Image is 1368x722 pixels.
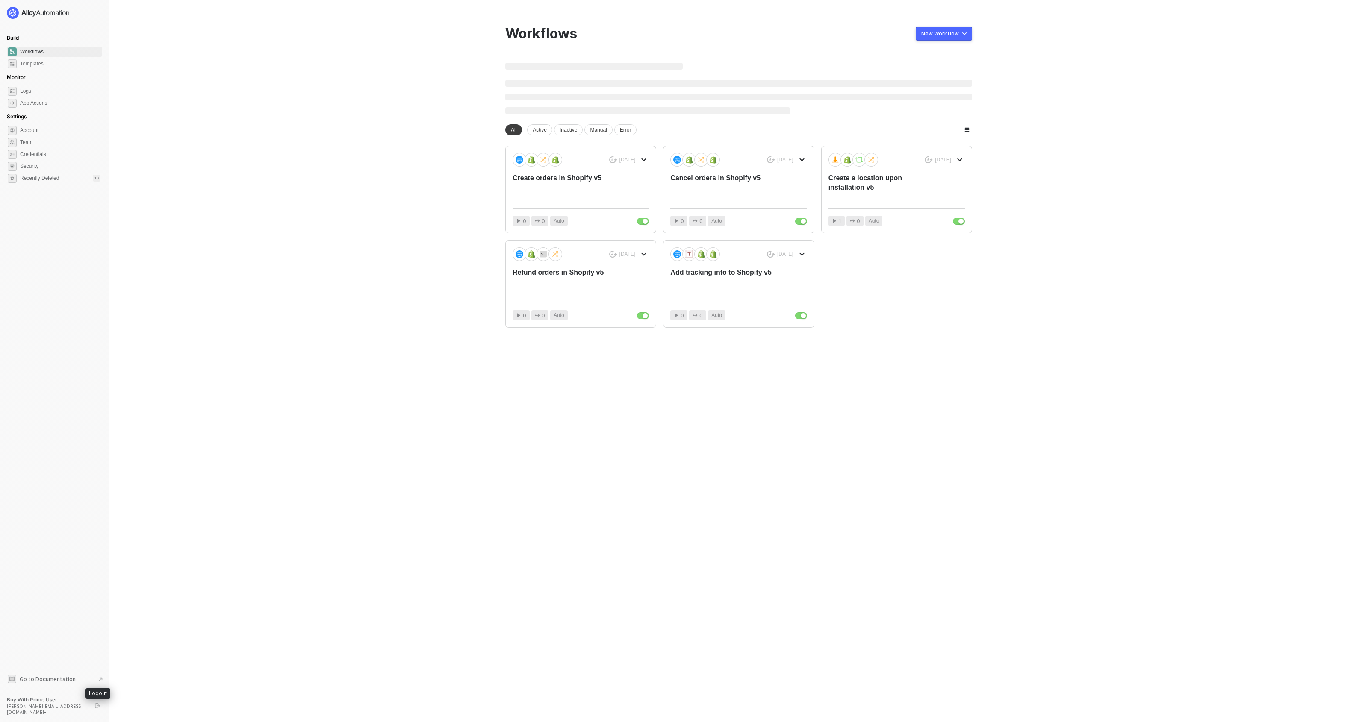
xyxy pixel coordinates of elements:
[609,251,617,258] span: icon-success-page
[619,251,636,258] div: [DATE]
[584,124,612,135] div: Manual
[540,250,547,258] img: icon
[8,47,17,56] span: dashboard
[699,311,703,320] span: 0
[7,74,26,80] span: Monitor
[867,156,875,164] img: icon
[7,113,27,120] span: Settings
[693,218,698,223] span: icon-app-actions
[7,696,87,703] div: Buy With Prime User
[699,217,703,225] span: 0
[20,137,100,147] span: Team
[685,250,693,258] img: icon
[551,250,559,258] img: icon
[767,251,775,258] span: icon-success-page
[831,156,839,164] img: icon
[20,149,100,159] span: Credentials
[7,703,87,715] div: [PERSON_NAME][EMAIL_ADDRESS][DOMAIN_NAME] •
[916,27,972,41] button: New Workflow
[542,217,545,225] span: 0
[799,252,805,257] span: icon-arrow-down
[8,59,17,68] span: marketplace
[8,99,17,108] span: icon-app-actions
[711,311,722,320] span: Auto
[7,7,70,19] img: logo
[535,313,540,318] span: icon-app-actions
[935,156,951,164] div: [DATE]
[709,250,717,258] img: icon
[20,675,76,683] span: Go to Documentation
[711,217,722,225] span: Auto
[535,218,540,223] span: icon-app-actions
[799,157,805,162] span: icon-arrow-down
[516,250,523,258] img: icon
[528,156,535,164] img: icon
[527,124,552,135] div: Active
[8,162,17,171] span: security
[516,156,523,164] img: icon
[7,35,19,41] span: Build
[513,268,622,296] div: Refund orders in Shopify v5
[685,156,693,164] img: icon
[857,217,860,225] span: 0
[505,124,522,135] div: All
[850,218,855,223] span: icon-app-actions
[925,156,933,164] span: icon-success-page
[839,217,841,225] span: 1
[20,125,100,135] span: Account
[7,7,102,19] a: logo
[609,156,617,164] span: icon-success-page
[95,703,100,708] span: logout
[20,161,100,171] span: Security
[8,150,17,159] span: credentials
[673,250,681,258] img: icon
[777,251,793,258] div: [DATE]
[8,126,17,135] span: settings
[85,688,110,699] div: Logout
[513,173,622,202] div: Create orders in Shopify v5
[767,156,775,164] span: icon-success-page
[20,100,47,107] div: App Actions
[8,138,17,147] span: team
[670,173,779,202] div: Cancel orders in Shopify v5
[8,675,16,683] span: documentation
[681,311,684,320] span: 0
[681,217,684,225] span: 0
[505,26,577,42] div: Workflows
[8,174,17,183] span: settings
[641,252,646,257] span: icon-arrow-down
[554,217,564,225] span: Auto
[7,674,103,684] a: Knowledge Base
[921,30,959,37] div: New Workflow
[828,173,938,202] div: Create a location upon installation v5
[670,268,779,296] div: Add tracking info to Shopify v5
[554,311,564,320] span: Auto
[20,86,100,96] span: Logs
[542,311,545,320] span: 0
[843,156,851,164] img: icon
[96,675,105,684] span: document-arrow
[523,217,526,225] span: 0
[554,124,583,135] div: Inactive
[614,124,637,135] div: Error
[20,175,59,182] span: Recently Deleted
[855,156,863,164] img: icon
[673,156,681,164] img: icon
[93,175,100,182] div: 10
[869,217,879,225] span: Auto
[540,156,547,164] img: icon
[697,156,705,164] img: icon
[551,156,559,164] img: icon
[957,157,962,162] span: icon-arrow-down
[523,311,526,320] span: 0
[20,59,100,69] span: Templates
[693,313,698,318] span: icon-app-actions
[697,250,705,258] img: icon
[528,250,535,258] img: icon
[20,47,100,57] span: Workflows
[777,156,793,164] div: [DATE]
[619,156,636,164] div: [DATE]
[709,156,717,164] img: icon
[641,157,646,162] span: icon-arrow-down
[8,87,17,96] span: icon-logs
